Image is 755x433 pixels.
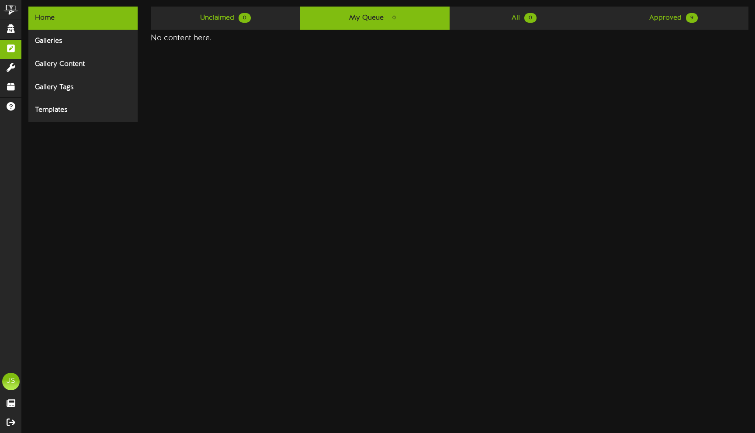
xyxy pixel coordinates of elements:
span: 0 [524,13,537,23]
span: 0 [239,13,251,23]
a: My Queue [300,7,450,30]
div: Gallery Content [28,53,138,76]
a: Unclaimed [151,7,300,30]
div: Templates [28,99,138,122]
a: Approved [599,7,748,30]
a: All [450,7,599,30]
div: Gallery Tags [28,76,138,99]
div: Galleries [28,30,138,53]
span: 0 [388,13,400,23]
div: Home [28,7,138,30]
span: 9 [686,13,698,23]
h4: No content here. [151,34,748,43]
div: JS [2,373,20,390]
